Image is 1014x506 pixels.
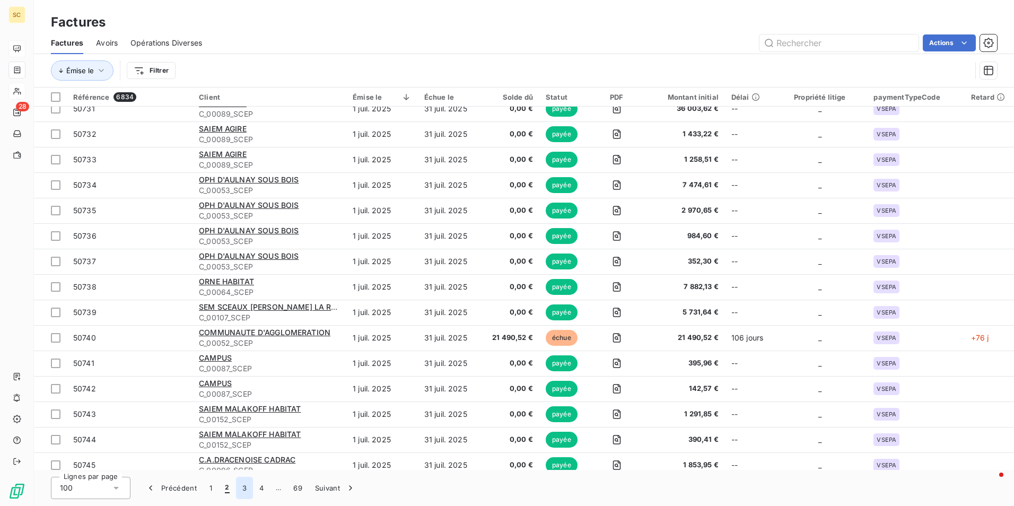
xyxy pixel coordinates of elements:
[650,409,719,420] span: 1 291,85 €
[73,155,97,164] span: 50733
[8,6,25,23] div: SC
[489,409,533,420] span: 0,00 €
[546,279,578,295] span: payée
[346,351,418,376] td: 1 juil. 2025
[199,465,340,476] span: C_00096_SCEP
[725,376,772,402] td: --
[346,376,418,402] td: 1 juil. 2025
[877,131,896,137] span: VSEPA
[546,304,578,320] span: payée
[346,198,418,223] td: 1 juil. 2025
[130,38,202,48] span: Opérations Diverses
[725,325,772,351] td: 106 jours
[203,477,218,499] button: 1
[73,206,96,215] span: 50735
[650,154,719,165] span: 1 258,51 €
[877,258,896,265] span: VSEPA
[725,147,772,172] td: --
[818,308,821,317] span: _
[199,134,340,145] span: C_00089_SCEP
[759,34,919,51] input: Rechercher
[650,129,719,139] span: 1 433,22 €
[877,284,896,290] span: VSEPA
[51,13,106,32] h3: Factures
[199,287,340,298] span: C_00064_SCEP
[418,198,483,223] td: 31 juil. 2025
[199,430,301,439] span: SAIEM MALAKOFF HABITAT
[650,358,719,369] span: 395,96 €
[236,477,253,499] button: 3
[346,121,418,147] td: 1 juil. 2025
[546,355,578,371] span: payée
[199,261,340,272] span: C_00053_SCEP
[489,383,533,394] span: 0,00 €
[546,457,578,473] span: payée
[489,307,533,318] span: 0,00 €
[546,152,578,168] span: payée
[418,121,483,147] td: 31 juil. 2025
[199,440,340,450] span: C_00152_SCEP
[96,38,118,48] span: Avoirs
[489,180,533,190] span: 0,00 €
[199,226,299,235] span: OPH D'AULNAY SOUS BOIS
[546,330,578,346] span: échue
[489,434,533,445] span: 0,00 €
[346,172,418,198] td: 1 juil. 2025
[489,231,533,241] span: 0,00 €
[418,223,483,249] td: 31 juil. 2025
[877,462,896,468] span: VSEPA
[199,185,340,196] span: C_00053_SCEP
[546,381,578,397] span: payée
[877,207,896,214] span: VSEPA
[309,477,362,499] button: Suivant
[596,93,637,101] div: PDF
[73,257,96,266] span: 50737
[199,455,295,464] span: C.A.DRACENOISE CADRAC
[650,256,719,267] span: 352,30 €
[877,360,896,367] span: VSEPA
[489,129,533,139] span: 0,00 €
[650,460,719,470] span: 1 853,95 €
[346,223,418,249] td: 1 juil. 2025
[199,200,299,210] span: OPH D'AULNAY SOUS BOIS
[877,156,896,163] span: VSEPA
[199,379,232,388] span: CAMPUS
[418,147,483,172] td: 31 juil. 2025
[199,93,340,101] div: Client
[199,150,247,159] span: SAIEM AGIRE
[199,312,340,323] span: C_00107_SCEP
[650,307,719,318] span: 5 731,64 €
[877,182,896,188] span: VSEPA
[489,205,533,216] span: 0,00 €
[73,104,95,113] span: 50731
[650,205,719,216] span: 2 970,65 €
[978,470,1003,495] iframe: Intercom live chat
[346,402,418,427] td: 1 juil. 2025
[818,282,821,291] span: _
[418,427,483,452] td: 31 juil. 2025
[418,376,483,402] td: 31 juil. 2025
[489,103,533,114] span: 0,00 €
[877,335,896,341] span: VSEPA
[199,414,340,425] span: C_00152_SCEP
[489,333,533,343] span: 21 490,52 €
[199,251,299,260] span: OPH D'AULNAY SOUS BOIS
[346,249,418,274] td: 1 juil. 2025
[199,363,340,374] span: C_00087_SCEP
[418,249,483,274] td: 31 juil. 2025
[199,211,340,221] span: C_00053_SCEP
[199,404,301,413] span: SAIEM MALAKOFF HABITAT
[73,129,97,138] span: 50732
[971,333,989,342] span: +76 j
[489,256,533,267] span: 0,00 €
[73,180,97,189] span: 50734
[66,66,94,75] span: Émise le
[287,477,309,499] button: 69
[650,231,719,241] span: 984,60 €
[725,172,772,198] td: --
[650,434,719,445] span: 390,41 €
[818,129,821,138] span: _
[489,460,533,470] span: 0,00 €
[199,338,340,348] span: C_00052_SCEP
[73,409,96,418] span: 50743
